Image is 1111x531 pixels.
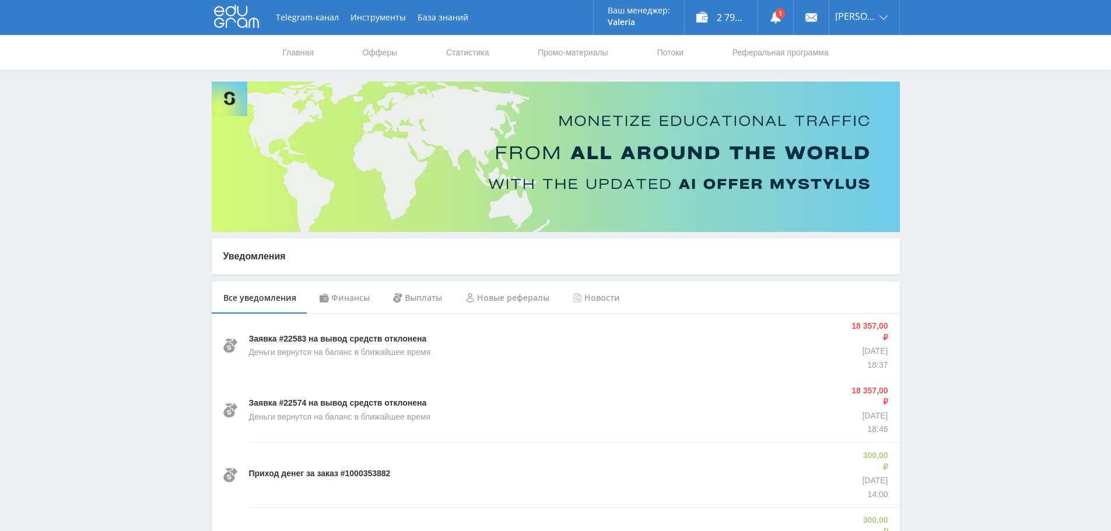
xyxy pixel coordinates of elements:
p: Деньги вернутся на баланс в ближайшее время [249,347,430,358]
a: Потоки [656,35,685,70]
p: 300,00 ₽ [860,450,888,473]
div: Новые рефералы [454,282,561,314]
p: [DATE] [850,346,888,357]
a: Офферы [362,35,399,70]
p: 18:37 [850,360,888,371]
div: Все уведомления [212,282,308,314]
p: 18:46 [850,424,888,435]
p: Заявка #22583 на вывод средств отклонена [249,333,427,345]
p: Уведомления [223,250,888,263]
p: [DATE] [850,410,888,422]
p: 14:00 [860,489,888,501]
div: Финансы [308,282,381,314]
p: Valeria [608,17,670,27]
p: 18 357,00 ₽ [850,321,888,343]
a: Реферальная программа [731,35,830,70]
p: Деньги вернутся на баланс в ближайшее время [249,412,430,423]
a: Главная [282,35,315,70]
p: Приход денег за заказ #1000353882 [249,468,391,480]
a: Промо-материалы [537,35,609,70]
span: [PERSON_NAME] [835,12,876,21]
div: Выплаты [381,282,454,314]
a: Статистика [445,35,490,70]
p: Заявка #22574 на вывод средств отклонена [249,398,427,409]
p: [DATE] [860,475,888,487]
div: Новости [561,282,632,314]
img: Banner [212,82,900,232]
p: Ваш менеджер: [608,6,670,15]
p: 18 357,00 ₽ [850,385,888,408]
